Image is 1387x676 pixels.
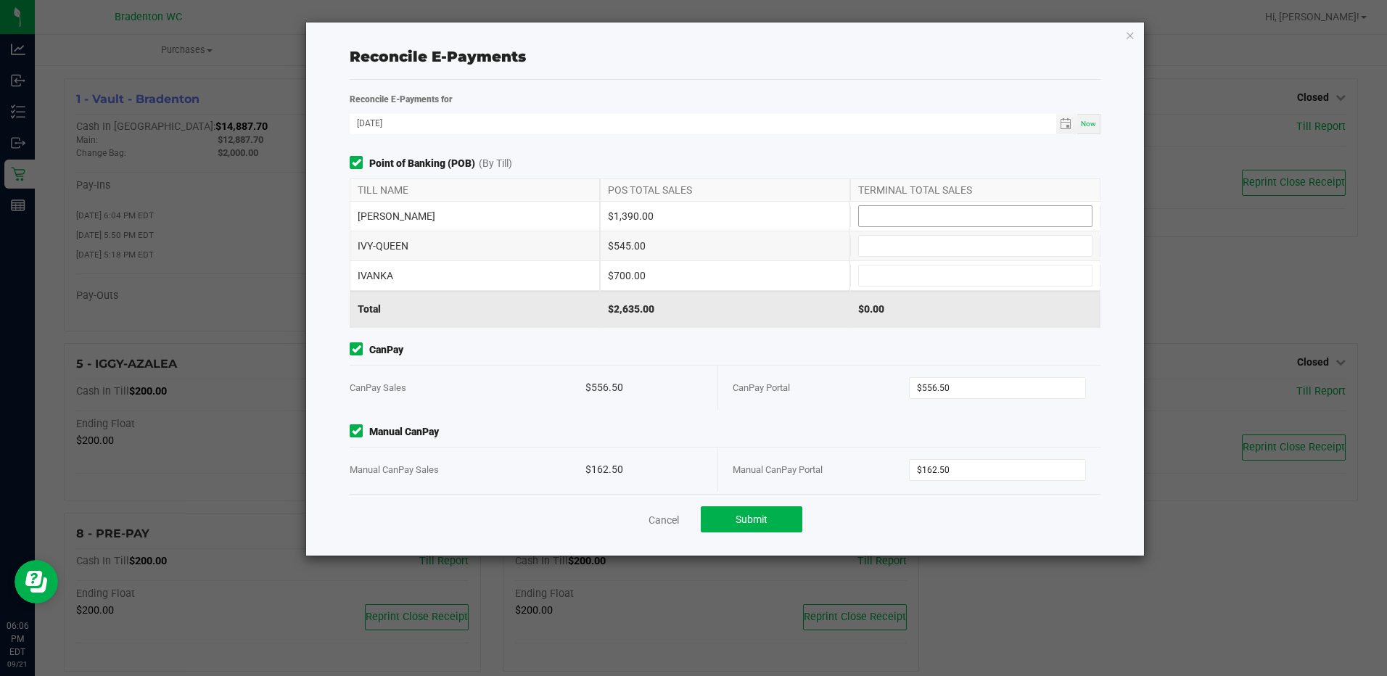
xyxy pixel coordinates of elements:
[369,342,403,358] strong: CanPay
[350,382,406,393] span: CanPay Sales
[850,179,1100,201] div: TERMINAL TOTAL SALES
[600,202,850,231] div: $1,390.00
[600,291,850,327] div: $2,635.00
[350,94,453,104] strong: Reconcile E-Payments for
[600,179,850,201] div: POS TOTAL SALES
[1081,120,1096,128] span: Now
[585,366,703,410] div: $556.50
[585,448,703,492] div: $162.50
[350,231,600,260] div: IVY-QUEEN
[15,560,58,603] iframe: Resource center
[369,156,475,171] strong: Point of Banking (POB)
[350,156,369,171] form-toggle: Include in reconciliation
[649,513,679,527] a: Cancel
[350,291,600,327] div: Total
[733,464,823,475] span: Manual CanPay Portal
[350,202,600,231] div: [PERSON_NAME]
[350,114,1055,132] input: Date
[850,291,1100,327] div: $0.00
[350,464,439,475] span: Manual CanPay Sales
[479,156,512,171] span: (By Till)
[600,261,850,290] div: $700.00
[736,514,767,525] span: Submit
[733,382,790,393] span: CanPay Portal
[350,342,369,358] form-toggle: Include in reconciliation
[350,46,1100,67] div: Reconcile E-Payments
[350,261,600,290] div: IVANKA
[369,424,439,440] strong: Manual CanPay
[1056,114,1077,134] span: Toggle calendar
[350,179,600,201] div: TILL NAME
[600,231,850,260] div: $545.00
[701,506,802,532] button: Submit
[350,424,369,440] form-toggle: Include in reconciliation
